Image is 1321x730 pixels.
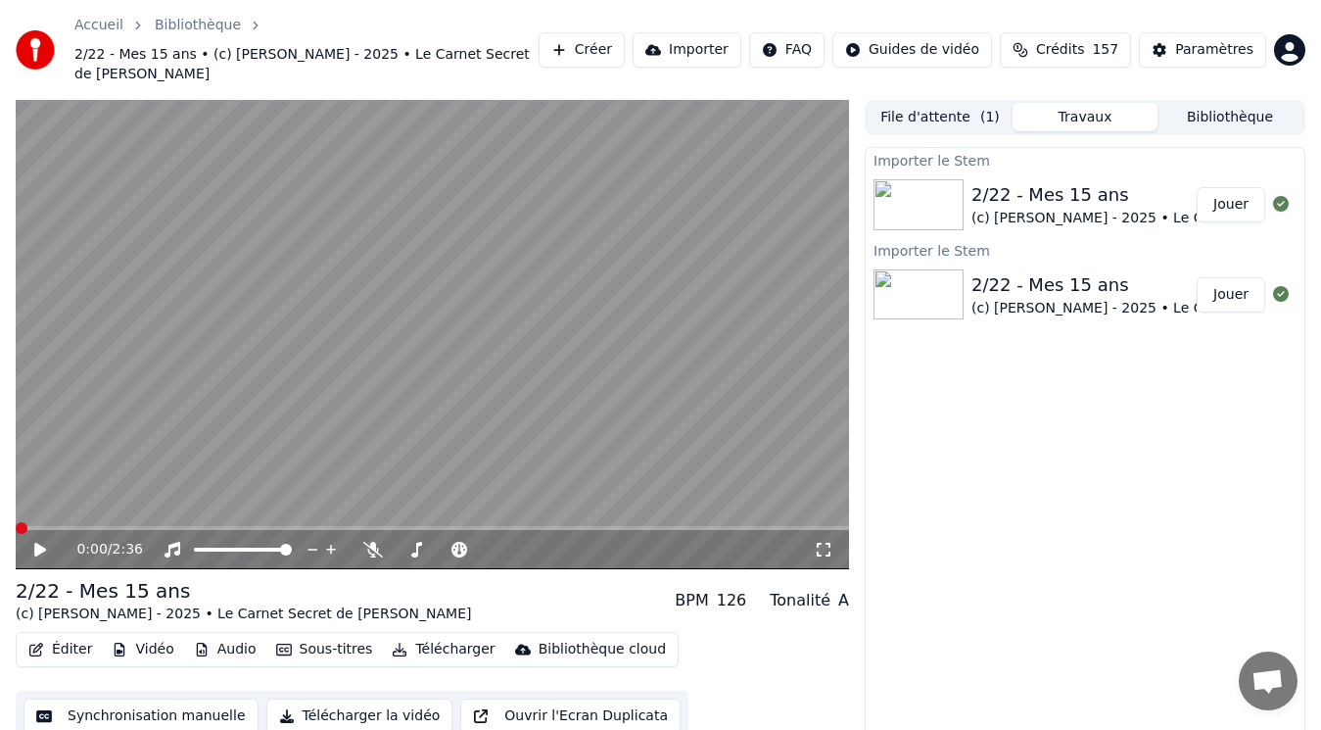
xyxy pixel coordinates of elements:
[1000,32,1131,68] button: Crédits157
[717,589,747,612] div: 126
[1013,103,1157,131] button: Travaux
[1239,652,1297,710] a: Ouvrir le chat
[1139,32,1266,68] button: Paramètres
[384,636,502,663] button: Télécharger
[76,540,123,560] div: /
[838,589,849,612] div: A
[76,540,107,560] span: 0:00
[1092,40,1118,60] span: 157
[633,32,741,68] button: Importer
[74,16,123,35] a: Accueil
[1197,187,1265,222] button: Jouer
[74,45,539,84] span: 2/22 - Mes 15 ans • (c) [PERSON_NAME] - 2025 • Le Carnet Secret de [PERSON_NAME]
[16,30,55,70] img: youka
[980,108,1000,127] span: ( 1 )
[866,238,1304,262] div: Importer le Stem
[74,16,539,84] nav: breadcrumb
[21,636,100,663] button: Éditer
[1197,277,1265,313] button: Jouer
[1157,103,1302,131] button: Bibliothèque
[1036,40,1084,60] span: Crédits
[16,577,471,605] div: 2/22 - Mes 15 ans
[868,103,1013,131] button: File d'attente
[770,589,830,612] div: Tonalité
[268,636,381,663] button: Sous-titres
[113,540,143,560] span: 2:36
[749,32,825,68] button: FAQ
[1175,40,1253,60] div: Paramètres
[539,640,666,659] div: Bibliothèque cloud
[104,636,181,663] button: Vidéo
[866,148,1304,171] div: Importer le Stem
[186,636,264,663] button: Audio
[675,589,708,612] div: BPM
[16,605,471,624] div: (c) [PERSON_NAME] - 2025 • Le Carnet Secret de [PERSON_NAME]
[539,32,625,68] button: Créer
[832,32,992,68] button: Guides de vidéo
[155,16,241,35] a: Bibliothèque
